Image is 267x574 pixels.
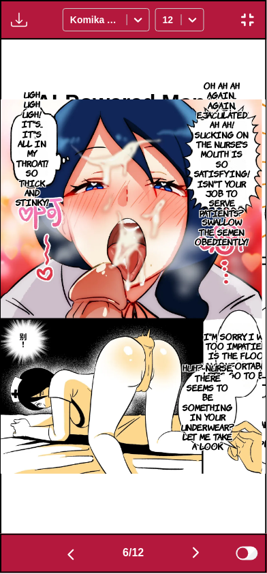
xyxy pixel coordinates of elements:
[63,547,79,564] img: Previous page
[12,87,51,210] p: Ugh ugh ugh! It's... it's all in my throat! So thick and stinky!
[11,12,27,28] img: Download translated images
[188,545,204,562] img: Next page
[178,361,237,455] p: Huh? Nurse, there seems to be something in your underwear? Let me take a look.
[123,548,144,560] span: 6 / 12
[236,547,258,561] input: Show original
[191,78,253,250] p: Oh ah ah again... again, ejaculated ah ah! Sucking on the nurse's mouth is so satisfying! Isn't y...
